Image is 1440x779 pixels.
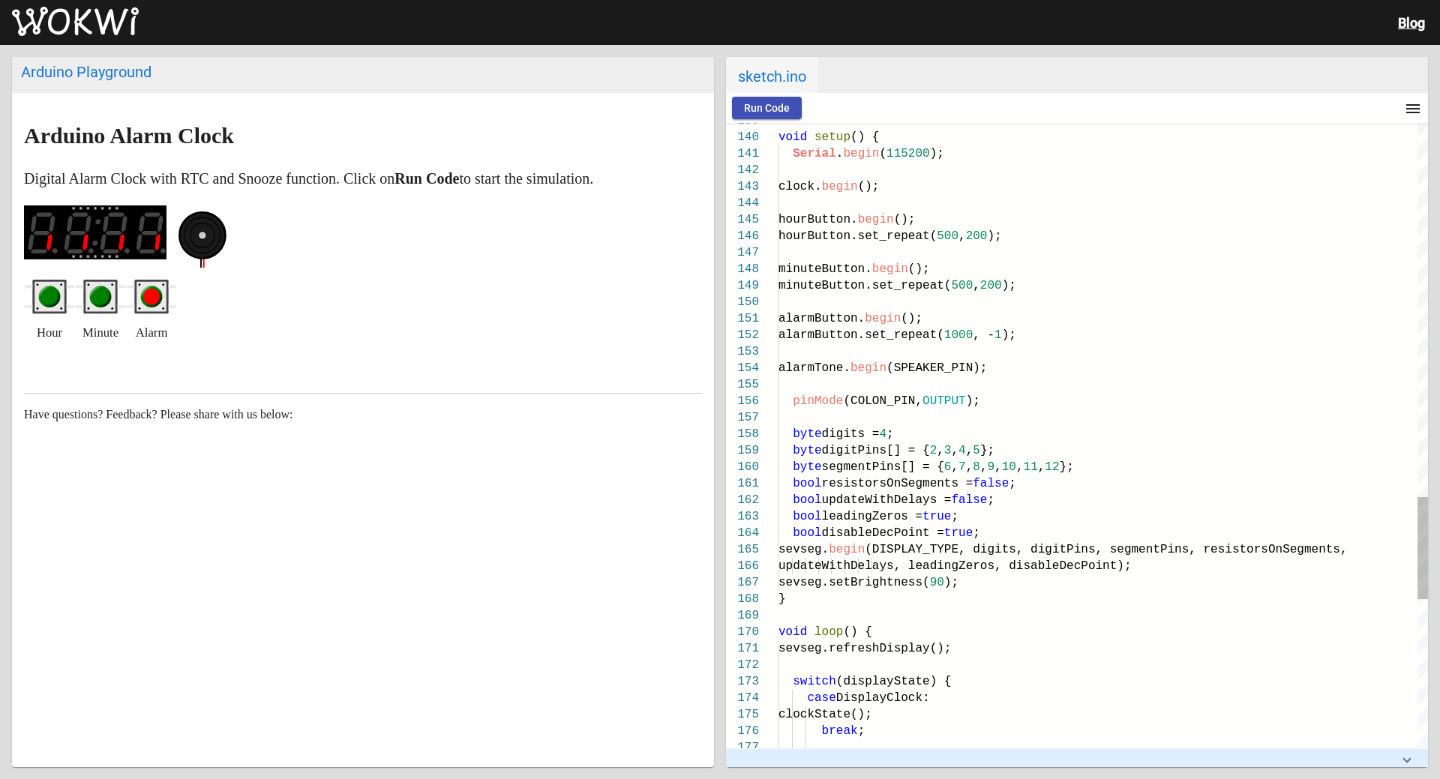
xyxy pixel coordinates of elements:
span: segmentPins[] = { [822,460,944,474]
span: begin [829,543,865,556]
span: bool [793,526,821,540]
span: ; [951,510,958,523]
span: (); [908,262,930,276]
span: 115200 [886,147,930,160]
span: sevseg.setBrightness( [778,576,930,589]
span: loop [814,625,843,639]
span: OUTPUT [922,394,966,408]
span: ); [1002,279,1016,292]
span: ); [987,229,1001,243]
span: true [922,510,951,523]
span: updateWithDelays = [822,493,952,507]
div: 146 [726,228,759,244]
span: ; [858,724,865,738]
span: ); [1002,328,1016,342]
div: 161 [726,475,759,492]
span: ; [987,493,994,507]
div: 163 [726,508,759,525]
mat-icon: menu [1404,100,1422,118]
span: 500 [951,279,973,292]
span: disableDecPoint = [822,526,944,540]
div: 149 [726,277,759,294]
span: (displayState) { [836,675,952,688]
span: 11 [1024,460,1038,474]
span: begin [865,312,901,325]
span: hourButton. [778,213,858,226]
span: , [966,460,973,474]
span: ; [973,526,980,540]
span: resistorsOnSegments = [822,477,973,490]
div: 164 [726,525,759,541]
div: 170 [726,624,759,640]
div: 159 [726,442,759,459]
span: alarmTone. [778,361,850,375]
span: 3 [944,444,952,457]
div: 155 [726,376,759,393]
span: bool [793,493,821,507]
div: 176 [726,723,759,739]
div: 150 [726,294,759,310]
span: , [937,444,944,457]
span: 8 [973,460,980,474]
span: ableDecPoint); [1030,559,1131,573]
div: 158 [726,426,759,442]
button: Run Code [732,97,802,119]
span: setup [814,130,850,144]
span: , [1038,460,1045,474]
div: 154 [726,360,759,376]
div: 141 [726,145,759,162]
span: ); [930,147,944,160]
span: bool [793,510,821,523]
span: true [944,526,973,540]
span: updateWithDelays, leadingZeros, dis [778,559,1030,573]
div: 143 [726,178,759,195]
span: void [778,130,807,144]
span: (); [894,213,916,226]
span: 200 [966,229,988,243]
span: alarmButton.set_repeat( [778,328,944,342]
div: 142 [726,162,759,178]
span: minuteButton. [778,262,872,276]
span: bool [793,477,821,490]
div: 174 [726,690,759,706]
span: , - [973,328,994,342]
span: begin [872,262,908,276]
span: begin [822,180,858,193]
div: Arduino Playground [21,63,705,81]
span: leadingZeros = [822,510,922,523]
a: Blog [1398,15,1425,31]
span: case [807,691,835,705]
span: }; [1060,460,1074,474]
div: 145 [726,211,759,228]
span: 4 [958,444,966,457]
span: Serial [793,147,836,160]
h1: Arduino Alarm Clock [24,124,702,148]
span: alarmButton. [778,312,865,325]
div: 152 [726,327,759,343]
span: break [822,724,858,738]
small: Hour [37,321,62,345]
span: 7 [958,460,966,474]
span: begin [850,361,886,375]
div: 140 [726,129,759,145]
span: false [973,477,1009,490]
span: 4 [879,427,886,441]
span: 2 [930,444,937,457]
span: switch [793,675,836,688]
span: 500 [937,229,958,243]
span: 1000 [944,328,973,342]
span: pinMode [793,394,843,408]
span: Have questions? Feedback? Please share with us below: [24,408,293,421]
span: (); [901,312,922,325]
span: 5 [973,444,980,457]
span: () { [843,625,871,639]
span: false [951,493,987,507]
span: sevseg. [778,543,829,556]
span: ); [966,394,980,408]
small: Alarm [136,321,168,345]
span: . [836,147,844,160]
span: 200 [980,279,1002,292]
div: 156 [726,393,759,409]
span: 1 [994,328,1002,342]
span: (COLON_PIN, [843,394,922,408]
